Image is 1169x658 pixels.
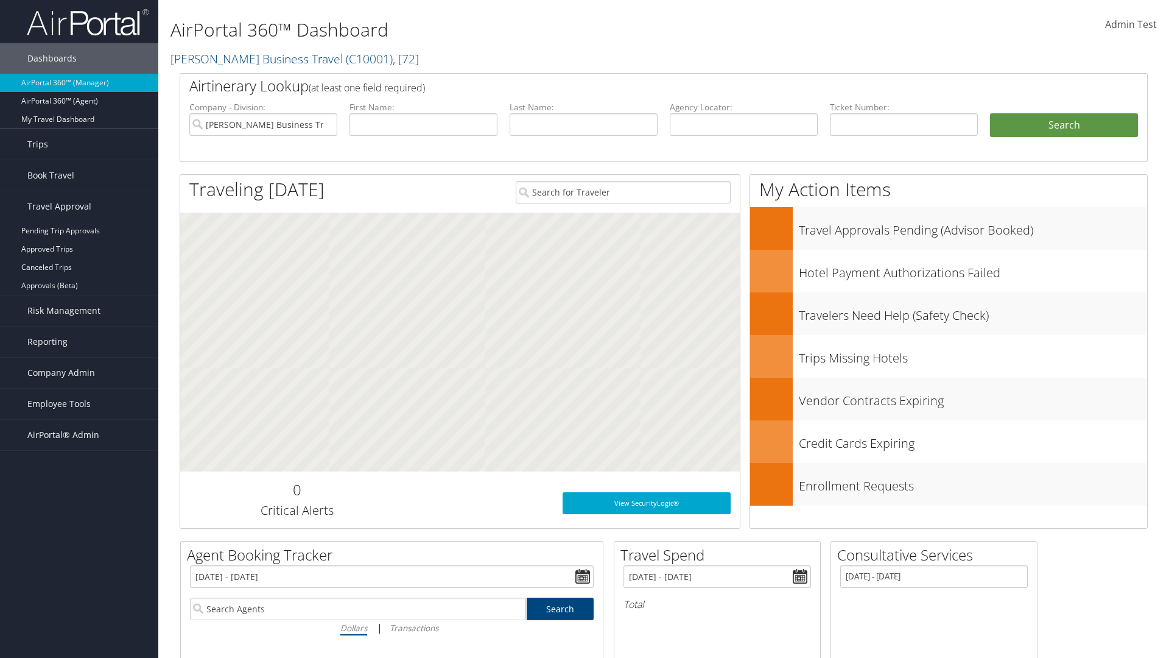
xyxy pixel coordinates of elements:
[799,301,1147,324] h3: Travelers Need Help (Safety Check)
[670,101,818,113] label: Agency Locator:
[190,620,594,635] div: |
[189,101,337,113] label: Company - Division:
[750,335,1147,378] a: Trips Missing Hotels
[750,463,1147,506] a: Enrollment Requests
[750,177,1147,202] h1: My Action Items
[189,177,325,202] h1: Traveling [DATE]
[799,216,1147,239] h3: Travel Approvals Pending (Advisor Booked)
[527,598,594,620] a: Search
[1105,6,1157,44] a: Admin Test
[750,292,1147,335] a: Travelers Need Help (Safety Check)
[563,492,731,514] a: View SecurityLogic®
[750,420,1147,463] a: Credit Cards Expiring
[189,76,1058,96] h2: Airtinerary Lookup
[837,545,1037,565] h2: Consultative Services
[27,191,91,222] span: Travel Approval
[27,43,77,74] span: Dashboards
[750,378,1147,420] a: Vendor Contracts Expiring
[390,622,438,634] i: Transactions
[27,8,149,37] img: airportal-logo.png
[1105,18,1157,31] span: Admin Test
[510,101,658,113] label: Last Name:
[170,17,828,43] h1: AirPortal 360™ Dashboard
[187,545,603,565] h2: Agent Booking Tracker
[340,622,367,634] i: Dollars
[799,386,1147,409] h3: Vendor Contracts Expiring
[27,129,48,160] span: Trips
[393,51,419,67] span: , [ 72 ]
[799,472,1147,495] h3: Enrollment Requests
[799,429,1147,452] h3: Credit Cards Expiring
[189,479,404,500] h2: 0
[27,327,68,357] span: Reporting
[27,160,74,191] span: Book Travel
[309,81,425,94] span: (at least one field required)
[799,344,1147,367] h3: Trips Missing Hotels
[799,258,1147,281] h3: Hotel Payment Authorizations Failed
[189,502,404,519] h3: Critical Alerts
[27,295,100,326] span: Risk Management
[620,545,820,565] h2: Travel Spend
[170,51,419,67] a: [PERSON_NAME] Business Travel
[750,207,1147,250] a: Travel Approvals Pending (Advisor Booked)
[750,250,1147,292] a: Hotel Payment Authorizations Failed
[623,598,811,611] h6: Total
[830,101,978,113] label: Ticket Number:
[346,51,393,67] span: ( C10001 )
[27,389,91,419] span: Employee Tools
[27,358,95,388] span: Company Admin
[190,598,526,620] input: Search Agents
[27,420,99,450] span: AirPortal® Admin
[349,101,497,113] label: First Name:
[990,113,1138,138] button: Search
[516,181,731,203] input: Search for Traveler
